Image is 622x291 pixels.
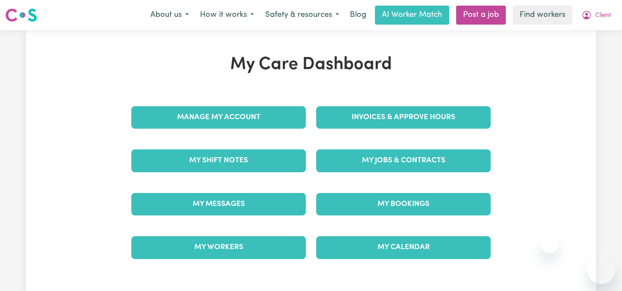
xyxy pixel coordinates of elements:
[194,6,260,24] button: How it works
[345,6,371,25] a: Blog
[541,236,559,253] iframe: Close message
[595,11,611,20] span: Client
[316,149,491,172] a: My Jobs & Contracts
[375,6,449,25] a: AI Worker Match
[587,256,615,284] iframe: Button to launch messaging window
[576,6,617,24] button: My Account
[145,6,194,24] button: About us
[260,6,345,24] button: Safety & resources
[126,54,496,75] h1: My Care Dashboard
[513,6,572,25] a: Find workers
[5,7,37,23] img: Careseekers logo
[316,236,491,259] a: My Calendar
[131,193,306,215] a: My Messages
[5,5,37,25] a: Careseekers logo
[131,236,306,259] a: My Workers
[131,149,306,172] a: My Shift Notes
[316,106,491,129] a: Invoices & Approve Hours
[316,193,491,215] a: My Bookings
[131,106,306,129] a: Manage My Account
[456,6,506,25] a: Post a job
